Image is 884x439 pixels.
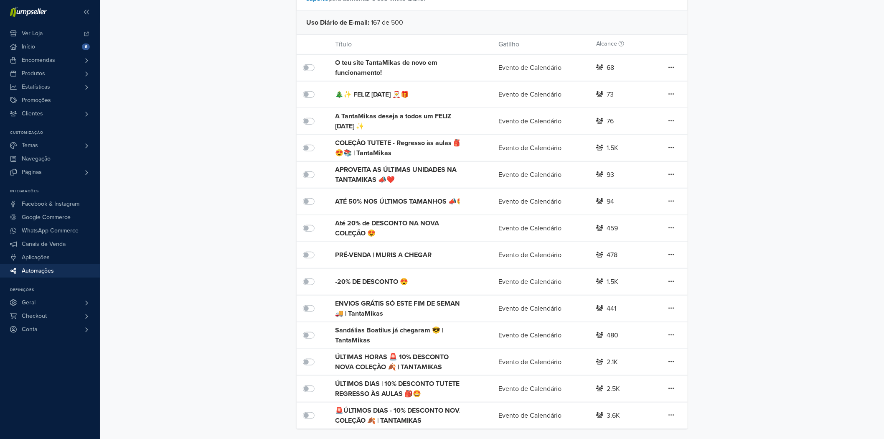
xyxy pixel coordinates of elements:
[607,223,618,233] div: 459
[335,299,466,319] div: ENVIOS GRÁTIS SÓ ESTE FIM DE SEMANA 🚚 | TantaMikas
[607,89,614,100] div: 73
[22,54,55,67] span: Encomendas
[335,58,466,78] div: O teu site TantaMikas de novo em funcionamento!
[492,223,590,233] div: Evento de Calendário
[492,277,590,287] div: Evento de Calendário
[335,138,466,158] div: COLEÇÂO TUTETE - Regresso às aulas 🎒😍📚 | TantaMikas
[22,197,79,211] span: Facebook & Instagram
[335,111,466,131] div: A TantaMikas deseja a todos um FELIZ [DATE] ✨
[22,94,51,107] span: Promoções
[22,296,36,309] span: Geral
[22,264,54,278] span: Automações
[22,80,50,94] span: Estatísticas
[22,67,45,80] span: Produtos
[607,143,619,153] div: 1.5K
[607,277,619,287] div: 1.5K
[335,218,466,238] div: Até 20% de DESCONTO NA NOVA COLEÇÃO 😍
[329,39,492,49] div: Título
[22,166,42,179] span: Páginas
[335,89,466,100] div: 🎄✨ FELIZ [DATE] 🎅🎁
[492,411,590,421] div: Evento de Calendário
[607,250,618,260] div: 478
[335,379,466,399] div: ÚLTIMOS DIAS | 10% DESCONTO TUTETE REGRESSO ÀS AULAS 🎒🤩
[10,288,100,293] p: Definições
[22,211,71,224] span: Google Commerce
[607,304,617,314] div: 441
[492,250,590,260] div: Evento de Calendário
[335,277,466,287] div: -20% DE DESCONTO 😍
[22,152,51,166] span: Navegação
[82,43,90,50] span: 6
[492,197,590,207] div: Evento de Calendário
[607,357,618,367] div: 2.1K
[607,116,614,126] div: 76
[607,197,615,207] div: 94
[607,170,615,180] div: 93
[22,251,50,264] span: Aplicações
[492,170,590,180] div: Evento de Calendário
[607,63,615,73] div: 68
[22,224,79,237] span: WhatsApp Commerce
[335,325,466,345] div: Sandálias Boatilus já chegaram 😎 | TantaMikas
[492,304,590,314] div: Evento de Calendário
[22,323,37,336] span: Conta
[297,10,688,34] div: 167 de 500
[492,89,590,100] div: Evento de Calendário
[22,40,35,54] span: Início
[492,330,590,340] div: Evento de Calendário
[307,18,370,28] span: Uso Diário de E-mail :
[335,197,466,207] div: ATÉ 50% NOS ÚLTIMOS TAMANHOS 📣🤩
[22,309,47,323] span: Checkout
[607,330,619,340] div: 480
[335,165,466,185] div: APROVEITA AS ÚLTIMAS UNIDADES NA TANTAMIKAS 📣❤️
[492,63,590,73] div: Evento de Calendário
[10,189,100,194] p: Integrações
[22,107,43,120] span: Clientes
[22,139,38,152] span: Temas
[492,39,590,49] div: Gatilho
[22,237,66,251] span: Canais de Venda
[335,352,466,372] div: ÚLTIMAS HORAS 🚨 10% DESCONTO NOVA COLEÇÃO 🍂 | TANTAMIKAS
[10,130,100,135] p: Customização
[335,250,466,260] div: PRÉ-VENDA | MURIS A CHEGAR
[492,116,590,126] div: Evento de Calendário
[492,357,590,367] div: Evento de Calendário
[596,39,624,48] label: Alcance
[492,384,590,394] div: Evento de Calendário
[607,411,620,421] div: 3.6K
[22,27,43,40] span: Ver Loja
[607,384,620,394] div: 2.5K
[335,406,466,426] div: 🚨ÚLTIMOS DIAS - 10% DESCONTO NOVA COLEÇÃO 🍂 | TANTAMIKAS
[492,143,590,153] div: Evento de Calendário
